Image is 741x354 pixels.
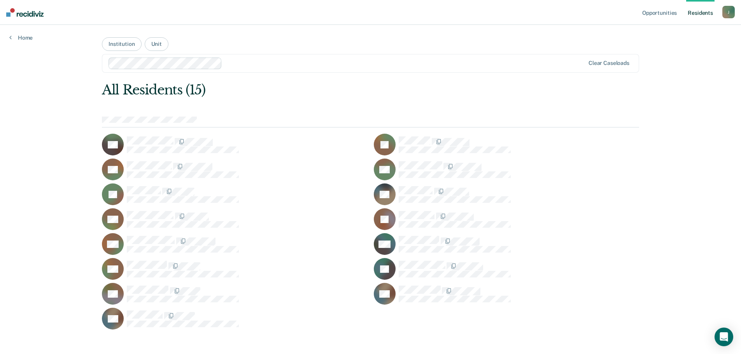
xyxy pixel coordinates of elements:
button: Unit [145,37,168,51]
button: Institution [102,37,141,51]
div: Open Intercom Messenger [715,328,733,346]
div: Clear caseloads [589,60,629,66]
div: All Residents (15) [102,82,532,98]
a: Home [9,34,33,41]
button: J [722,6,735,18]
img: Recidiviz [6,8,44,17]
